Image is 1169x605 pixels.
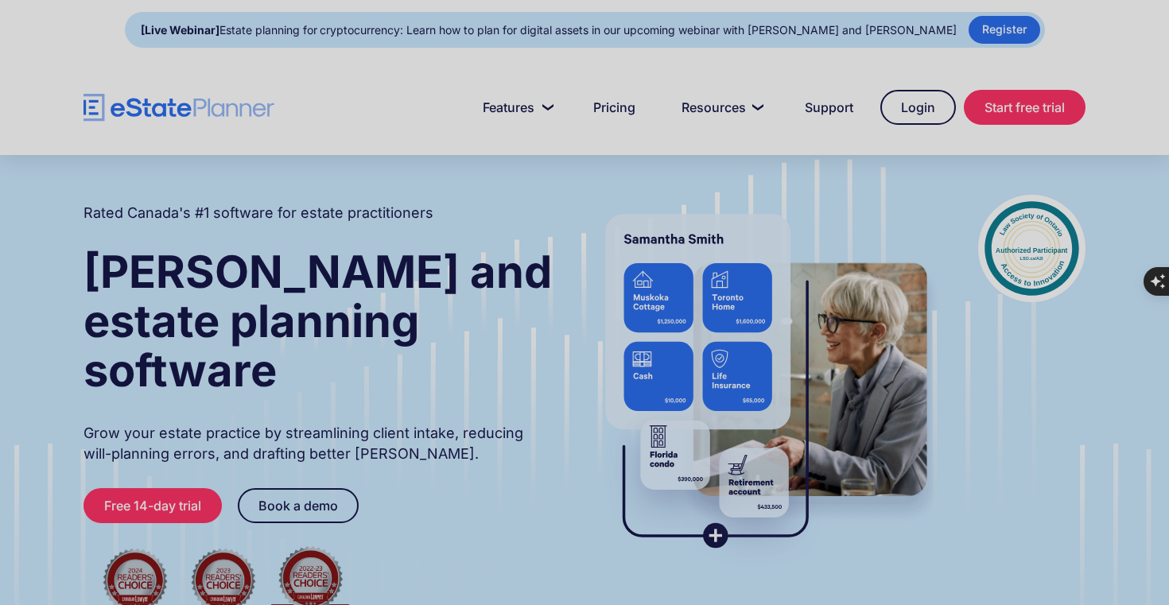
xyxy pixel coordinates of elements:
[83,245,552,398] strong: [PERSON_NAME] and estate planning software
[586,195,946,568] img: estate planner showing wills to their clients, using eState Planner, a leading estate planning so...
[238,488,359,523] a: Book a demo
[464,91,566,123] a: Features
[141,23,219,37] strong: [Live Webinar]
[662,91,778,123] a: Resources
[880,90,956,125] a: Login
[83,423,554,464] p: Grow your estate practice by streamlining client intake, reducing will-planning errors, and draft...
[786,91,872,123] a: Support
[83,488,222,523] a: Free 14-day trial
[574,91,654,123] a: Pricing
[83,94,274,122] a: home
[964,90,1085,125] a: Start free trial
[83,203,433,223] h2: Rated Canada's #1 software for estate practitioners
[141,19,957,41] div: Estate planning for cryptocurrency: Learn how to plan for digital assets in our upcoming webinar ...
[969,16,1040,44] a: Register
